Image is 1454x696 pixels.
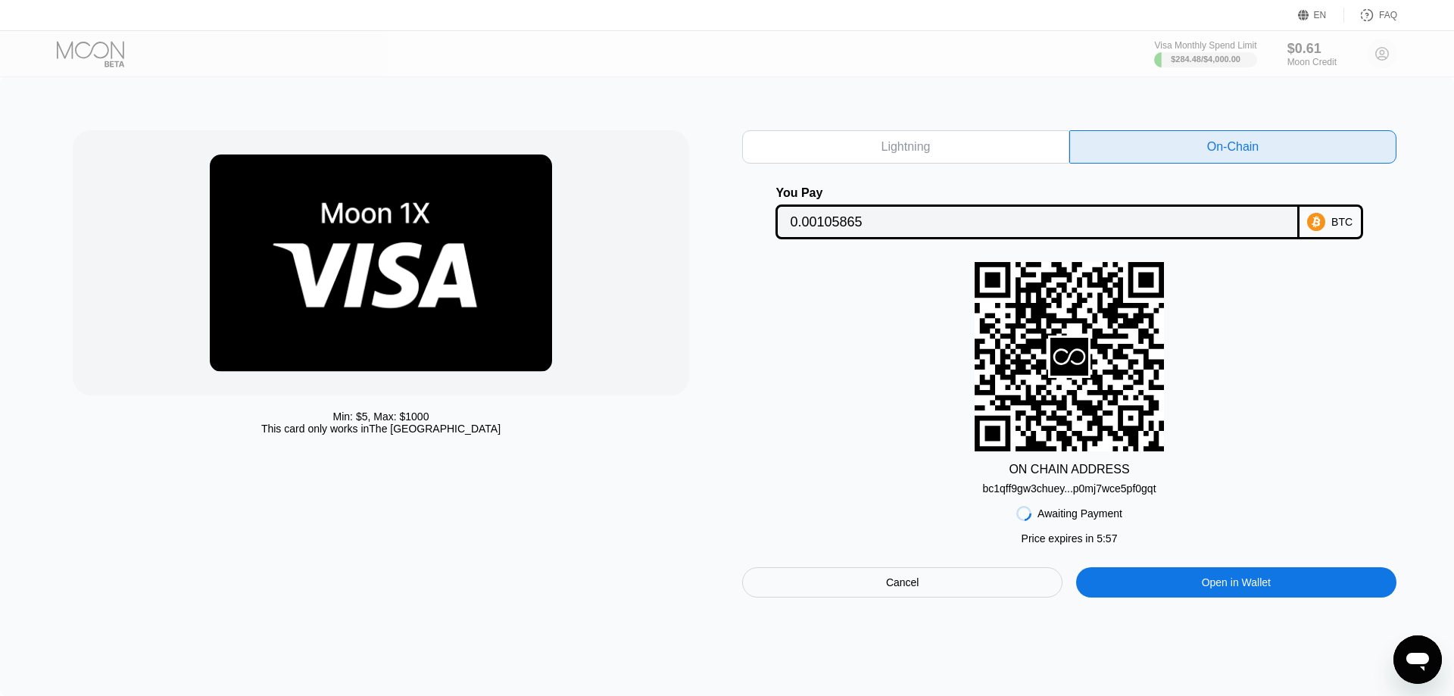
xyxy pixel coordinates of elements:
div: Price expires in [1022,532,1118,545]
div: ON CHAIN ADDRESS [1009,463,1129,476]
div: On-Chain [1207,139,1259,154]
div: You Pay [775,186,1299,200]
div: BTC [1331,216,1353,228]
iframe: Button to launch messaging window [1393,635,1442,684]
div: EN [1314,10,1327,20]
div: EN [1298,8,1344,23]
div: Min: $ 5 , Max: $ 1000 [333,410,429,423]
div: Lightning [881,139,931,154]
div: Cancel [742,567,1062,598]
div: Visa Monthly Spend Limit$284.48/$4,000.00 [1154,40,1256,67]
div: bc1qff9gw3chuey...p0mj7wce5pf0gqt [982,482,1156,495]
div: Open in Wallet [1202,576,1271,589]
span: 5 : 57 [1097,532,1117,545]
div: bc1qff9gw3chuey...p0mj7wce5pf0gqt [982,476,1156,495]
div: FAQ [1379,10,1397,20]
div: $284.48 / $4,000.00 [1171,55,1240,64]
div: Cancel [886,576,919,589]
div: This card only works in The [GEOGRAPHIC_DATA] [261,423,501,435]
div: On-Chain [1069,130,1396,164]
div: Open in Wallet [1076,567,1396,598]
div: Awaiting Payment [1037,507,1122,520]
div: Visa Monthly Spend Limit [1154,40,1256,51]
div: You PayBTC [742,186,1396,239]
div: Lightning [742,130,1069,164]
div: FAQ [1344,8,1397,23]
